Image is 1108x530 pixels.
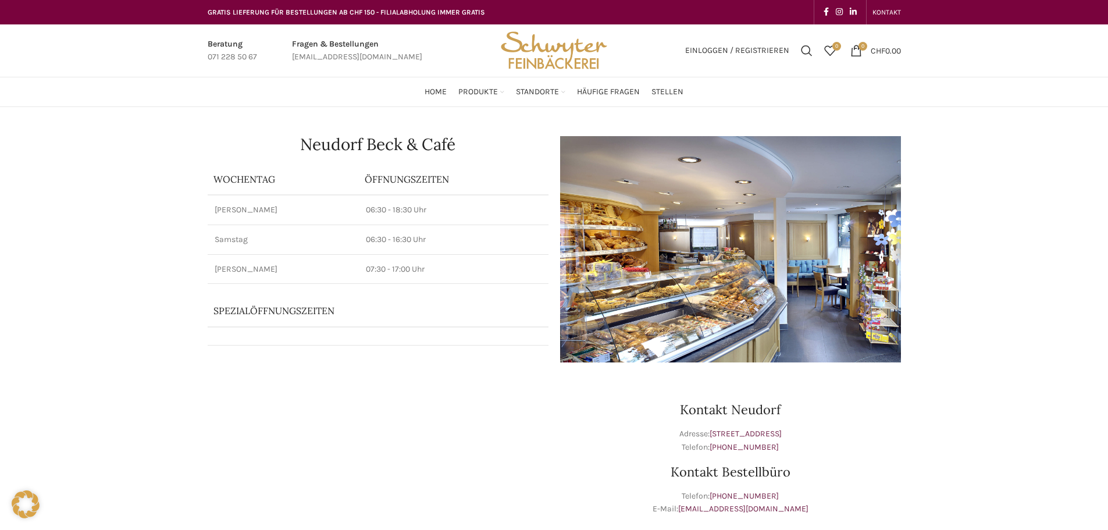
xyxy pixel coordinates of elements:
a: Home [425,80,447,104]
a: [PHONE_NUMBER] [710,491,779,501]
span: 0 [858,42,867,51]
a: Standorte [516,80,565,104]
p: [PERSON_NAME] [215,264,352,275]
a: KONTAKT [872,1,901,24]
span: KONTAKT [872,8,901,16]
p: Adresse: Telefon: [560,428,901,454]
p: 06:30 - 16:30 Uhr [366,234,541,246]
span: Stellen [651,87,683,98]
a: Produkte [458,80,504,104]
a: Site logo [497,45,611,55]
p: Wochentag [213,173,353,186]
p: 07:30 - 17:00 Uhr [366,264,541,275]
span: Häufige Fragen [577,87,640,98]
div: Main navigation [202,80,907,104]
a: Facebook social link [820,4,832,20]
img: Bäckerei Schwyter [497,24,611,77]
span: Home [425,87,447,98]
div: Meine Wunschliste [818,39,842,62]
a: [STREET_ADDRESS] [710,429,782,439]
a: Häufige Fragen [577,80,640,104]
div: Secondary navigation [867,1,907,24]
h3: Kontakt Bestellbüro [560,465,901,478]
a: Instagram social link [832,4,846,20]
a: [PHONE_NUMBER] [710,442,779,452]
span: Produkte [458,87,498,98]
span: CHF [871,45,885,55]
a: Infobox link [292,38,422,64]
a: Stellen [651,80,683,104]
a: Linkedin social link [846,4,860,20]
span: Einloggen / Registrieren [685,47,789,55]
a: 0 CHF0.00 [845,39,907,62]
a: [EMAIL_ADDRESS][DOMAIN_NAME] [678,504,808,514]
p: 06:30 - 18:30 Uhr [366,204,541,216]
span: GRATIS LIEFERUNG FÜR BESTELLUNGEN AB CHF 150 - FILIALABHOLUNG IMMER GRATIS [208,8,485,16]
span: Standorte [516,87,559,98]
a: Einloggen / Registrieren [679,39,795,62]
h3: Kontakt Neudorf [560,403,901,416]
p: Samstag [215,234,352,246]
p: Telefon: E-Mail: [560,490,901,516]
p: [PERSON_NAME] [215,204,352,216]
p: Spezialöffnungszeiten [213,304,510,317]
a: Suchen [795,39,818,62]
a: Infobox link [208,38,257,64]
p: ÖFFNUNGSZEITEN [365,173,543,186]
span: 0 [832,42,841,51]
h1: Neudorf Beck & Café [208,136,548,152]
bdi: 0.00 [871,45,901,55]
a: 0 [818,39,842,62]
